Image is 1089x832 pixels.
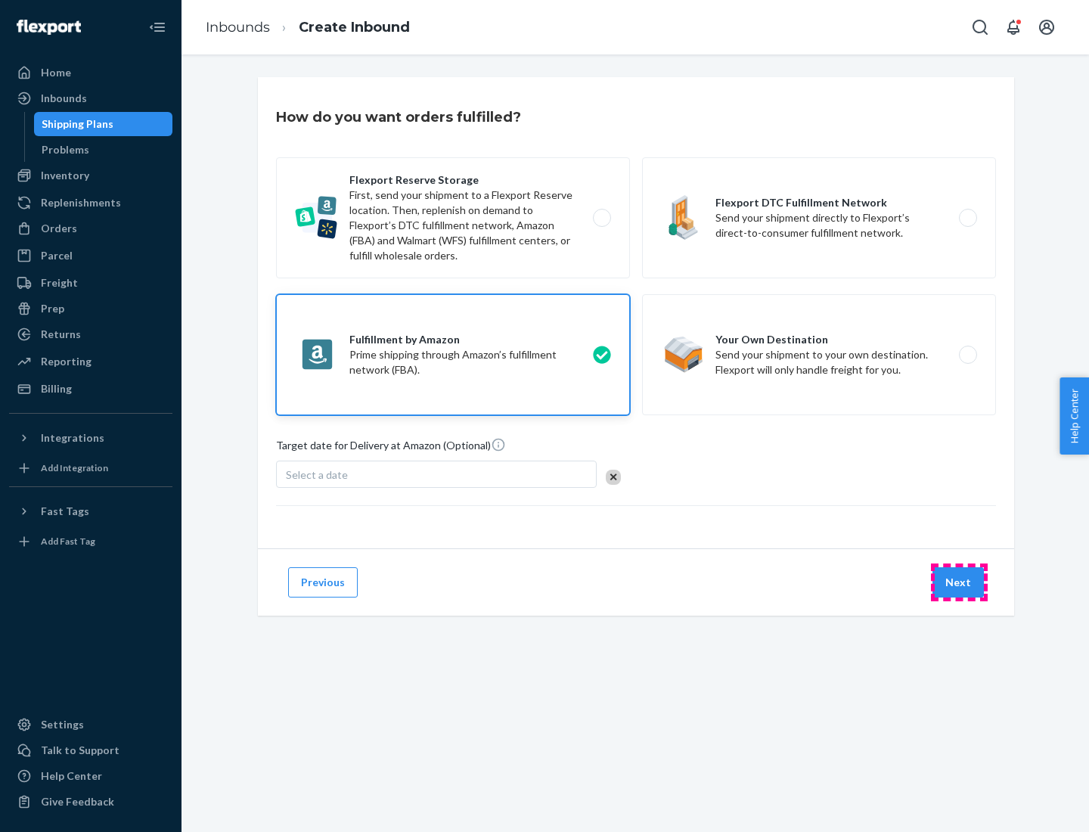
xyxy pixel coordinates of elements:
[9,764,172,788] a: Help Center
[9,271,172,295] a: Freight
[9,86,172,110] a: Inbounds
[41,168,89,183] div: Inventory
[41,717,84,732] div: Settings
[9,456,172,480] a: Add Integration
[9,61,172,85] a: Home
[9,529,172,554] a: Add Fast Tag
[299,19,410,36] a: Create Inbound
[206,19,270,36] a: Inbounds
[142,12,172,42] button: Close Navigation
[34,112,173,136] a: Shipping Plans
[9,322,172,346] a: Returns
[9,216,172,241] a: Orders
[41,354,92,369] div: Reporting
[41,743,119,758] div: Talk to Support
[932,567,984,598] button: Next
[41,301,64,316] div: Prep
[998,12,1028,42] button: Open notifications
[276,107,521,127] h3: How do you want orders fulfilled?
[9,790,172,814] button: Give Feedback
[9,349,172,374] a: Reporting
[41,195,121,210] div: Replenishments
[41,794,114,809] div: Give Feedback
[42,142,89,157] div: Problems
[194,5,422,50] ol: breadcrumbs
[286,468,348,481] span: Select a date
[41,248,73,263] div: Parcel
[9,163,172,188] a: Inventory
[41,535,95,548] div: Add Fast Tag
[9,738,172,762] a: Talk to Support
[41,275,78,290] div: Freight
[276,437,506,459] span: Target date for Delivery at Amazon (Optional)
[9,244,172,268] a: Parcel
[41,91,87,106] div: Inbounds
[41,221,77,236] div: Orders
[9,426,172,450] button: Integrations
[9,712,172,737] a: Settings
[965,12,995,42] button: Open Search Box
[42,116,113,132] div: Shipping Plans
[1032,12,1062,42] button: Open account menu
[41,504,89,519] div: Fast Tags
[34,138,173,162] a: Problems
[9,499,172,523] button: Fast Tags
[41,768,102,784] div: Help Center
[9,377,172,401] a: Billing
[1060,377,1089,455] button: Help Center
[288,567,358,598] button: Previous
[9,296,172,321] a: Prep
[41,381,72,396] div: Billing
[9,191,172,215] a: Replenishments
[41,65,71,80] div: Home
[41,327,81,342] div: Returns
[41,430,104,445] div: Integrations
[41,461,108,474] div: Add Integration
[17,20,81,35] img: Flexport logo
